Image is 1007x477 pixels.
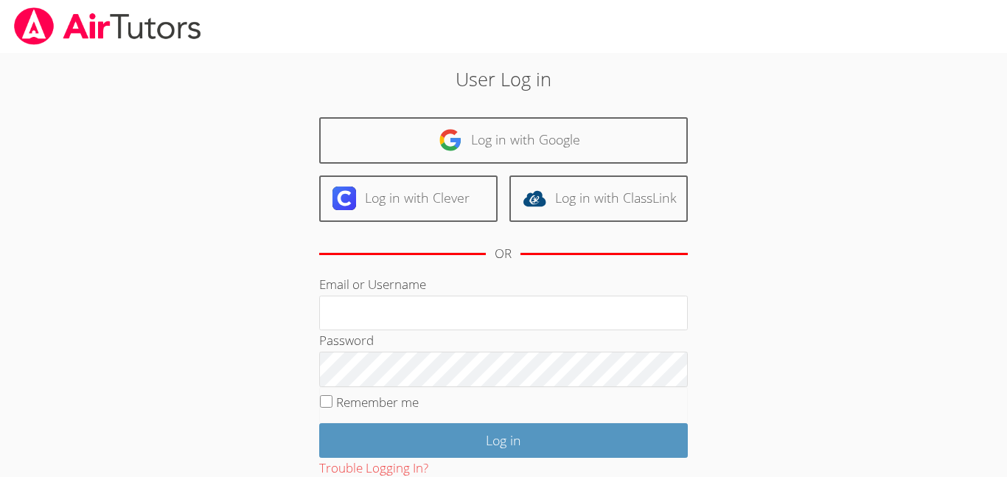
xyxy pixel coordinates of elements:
label: Email or Username [319,276,426,293]
img: classlink-logo-d6bb404cc1216ec64c9a2012d9dc4662098be43eaf13dc465df04b49fa7ab582.svg [523,187,546,210]
a: Log in with Clever [319,175,498,222]
label: Remember me [336,394,419,411]
a: Log in with ClassLink [509,175,688,222]
label: Password [319,332,374,349]
div: OR [495,243,512,265]
input: Log in [319,423,688,458]
h2: User Log in [231,65,776,93]
img: google-logo-50288ca7cdecda66e5e0955fdab243c47b7ad437acaf1139b6f446037453330a.svg [439,128,462,152]
img: airtutors_banner-c4298cdbf04f3fff15de1276eac7730deb9818008684d7c2e4769d2f7ddbe033.png [13,7,203,45]
a: Log in with Google [319,117,688,164]
img: clever-logo-6eab21bc6e7a338710f1a6ff85c0baf02591cd810cc4098c63d3a4b26e2feb20.svg [332,187,356,210]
